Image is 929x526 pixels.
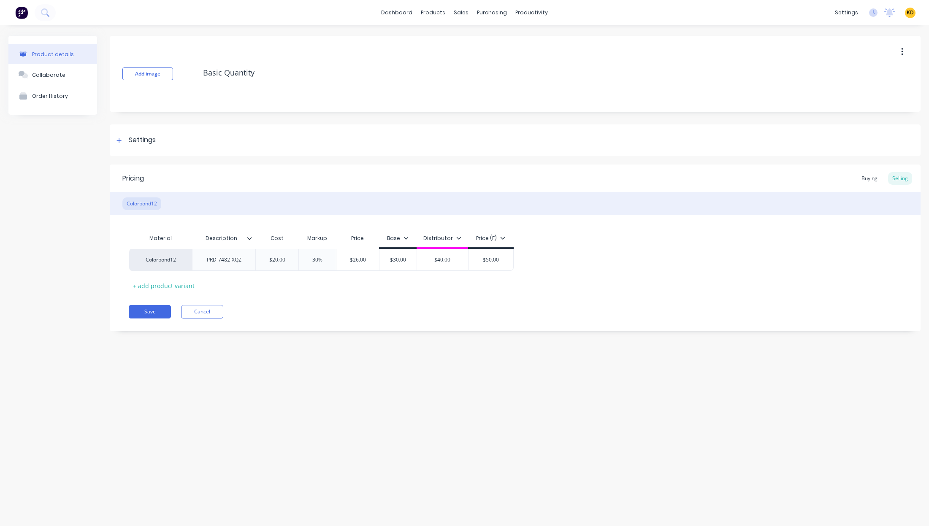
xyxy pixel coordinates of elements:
[417,249,468,270] div: $40.00
[8,44,97,64] button: Product details
[423,235,461,242] div: Distributor
[129,279,199,292] div: + add product variant
[129,305,171,318] button: Save
[256,249,298,270] div: $20.00
[296,249,339,270] div: 30%
[377,6,417,19] a: dashboard
[199,63,827,83] textarea: Basic Quantity
[129,230,192,247] div: Material
[32,51,74,57] div: Product details
[32,93,68,99] div: Order History
[192,228,250,249] div: Description
[129,249,514,271] div: Colorbond12PRD-7482-XQZ$20.0030%$26.00$30.00$40.00$50.00
[336,249,379,270] div: $26.00
[377,249,419,270] div: $30.00
[298,230,336,247] div: Markup
[473,6,511,19] div: purchasing
[907,9,914,16] span: KD
[857,172,882,185] div: Buying
[32,72,65,78] div: Collaborate
[387,235,409,242] div: Base
[181,305,223,318] button: Cancel
[476,235,505,242] div: Price (F)
[129,249,192,271] div: Colorbond12
[336,230,379,247] div: Price
[192,230,255,247] div: Description
[831,6,862,19] div: settings
[122,197,161,210] div: Colorbond12
[15,6,28,19] img: Factory
[255,230,298,247] div: Cost
[888,172,912,185] div: Selling
[200,254,248,265] div: PRD-7482-XQZ
[122,173,144,183] div: Pricing
[417,6,450,19] div: products
[129,135,156,146] div: Settings
[511,6,552,19] div: productivity
[122,67,173,80] button: Add image
[8,64,97,85] button: Collaborate
[450,6,473,19] div: sales
[469,249,514,270] div: $50.00
[8,85,97,106] button: Order History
